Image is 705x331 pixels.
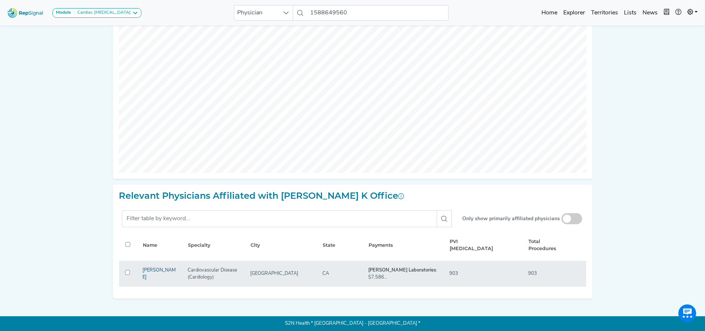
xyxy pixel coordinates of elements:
[183,267,243,281] div: Cardiovascular Disease (Cardiology)
[368,268,436,273] strong: [PERSON_NAME] Laboratories
[621,6,639,20] a: Lists
[307,5,449,21] input: Search a physician
[445,270,463,277] div: 903
[53,8,141,18] button: ModuleCardiac [MEDICAL_DATA]
[528,238,559,252] span: Total Procedures
[318,270,333,277] div: CA
[368,267,437,281] div: : $7,586
[234,6,279,20] span: Physician
[113,316,592,331] p: S2N Health * [GEOGRAPHIC_DATA] - [GEOGRAPHIC_DATA] *
[661,6,672,20] button: Intel Book
[538,6,560,20] a: Home
[246,270,303,277] div: [GEOGRAPHIC_DATA]
[369,242,393,249] span: Payments
[524,270,541,277] div: 903
[122,210,437,227] input: Filter table by keyword...
[560,6,588,20] a: Explorer
[74,10,131,16] div: Cardiac [MEDICAL_DATA]
[450,238,495,252] span: PVI [MEDICAL_DATA]
[188,242,210,249] span: Specialty
[462,215,560,223] small: Only show primarily affiliated physicians
[639,6,661,20] a: News
[142,268,176,280] a: [PERSON_NAME]
[588,6,621,20] a: Territories
[251,242,260,249] span: City
[56,10,71,15] strong: Module
[119,191,404,201] h2: Relevant Physicians Affiliated with [PERSON_NAME] K Office
[323,242,335,249] span: State
[143,242,157,249] span: Name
